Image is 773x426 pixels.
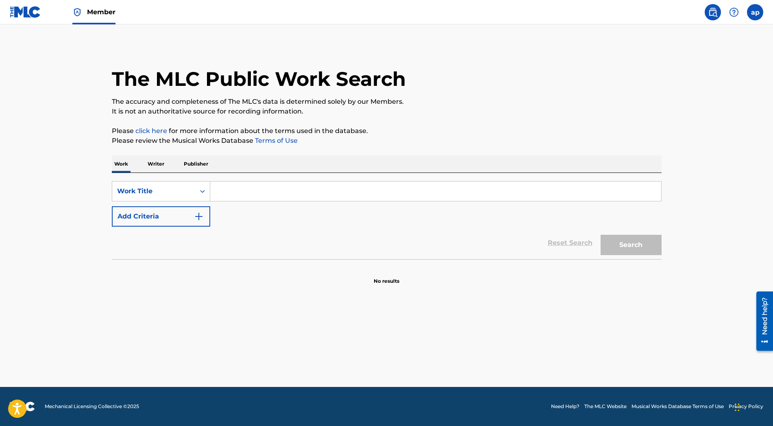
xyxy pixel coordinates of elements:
[112,97,662,107] p: The accuracy and completeness of The MLC's data is determined solely by our Members.
[112,206,210,227] button: Add Criteria
[732,387,773,426] iframe: Chat Widget
[705,4,721,20] a: Public Search
[726,4,742,20] div: Help
[10,6,41,18] img: MLC Logo
[112,136,662,146] p: Please review the Musical Works Database
[551,403,579,410] a: Need Help?
[750,288,773,354] iframe: Resource Center
[87,7,115,17] span: Member
[735,395,740,419] div: Drag
[374,268,399,285] p: No results
[631,403,724,410] a: Musical Works Database Terms of Use
[145,155,167,173] p: Writer
[729,403,763,410] a: Privacy Policy
[10,402,35,411] img: logo
[194,212,204,221] img: 9d2ae6d4665cec9f34b9.svg
[112,155,131,173] p: Work
[112,181,662,259] form: Search Form
[112,126,662,136] p: Please for more information about the terms used in the database.
[253,137,298,144] a: Terms of Use
[72,7,82,17] img: Top Rightsholder
[45,403,139,410] span: Mechanical Licensing Collective © 2025
[584,403,627,410] a: The MLC Website
[135,127,167,135] a: click here
[112,67,406,91] h1: The MLC Public Work Search
[181,155,211,173] p: Publisher
[747,4,763,20] div: User Menu
[708,7,718,17] img: search
[729,7,739,17] img: help
[112,107,662,116] p: It is not an authoritative source for recording information.
[117,186,190,196] div: Work Title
